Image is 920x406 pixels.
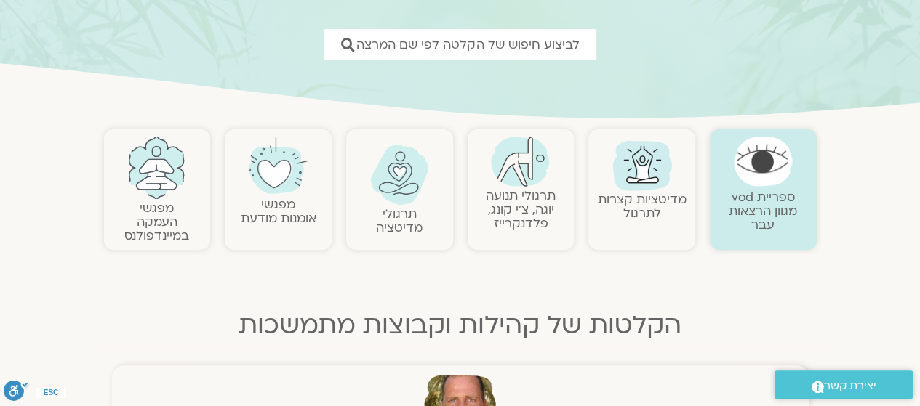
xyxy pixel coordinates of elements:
span: יצירת קשר [824,376,876,396]
a: תרגולימדיטציה [376,206,423,236]
a: ספריית vodמגוון הרצאות עבר [729,189,797,233]
a: מפגשיהעמקה במיינדפולנס [124,200,189,244]
span: לביצוע חיפוש של הקלטה לפי שם המרצה [356,38,579,52]
a: לביצוע חיפוש של הקלטה לפי שם המרצה [324,29,596,60]
a: תרגולי תנועהיוגה, צ׳י קונג, פלדנקרייז [486,187,556,232]
h2: הקלטות של קהילות וקבוצות מתמשכות [104,311,817,340]
a: יצירת קשר [775,370,913,399]
a: מפגשיאומנות מודעת [241,196,316,227]
a: מדיטציות קצרות לתרגול [598,191,687,222]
